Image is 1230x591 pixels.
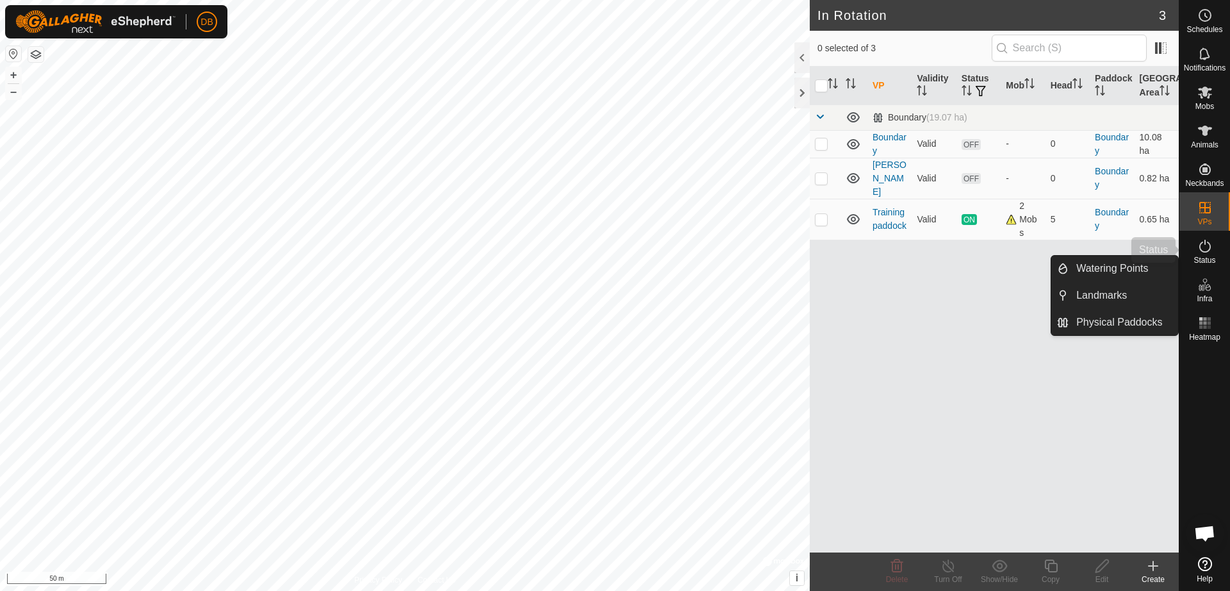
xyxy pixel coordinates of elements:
[28,47,44,62] button: Map Layers
[926,112,967,122] span: (19.07 ha)
[201,15,213,29] span: DB
[912,199,956,240] td: Valid
[1197,295,1212,303] span: Infra
[1051,283,1178,308] li: Landmarks
[1025,574,1076,585] div: Copy
[1024,80,1035,90] p-sorticon: Activate to sort
[1135,130,1179,158] td: 10.08 ha
[956,67,1001,105] th: Status
[790,571,804,585] button: i
[867,67,912,105] th: VP
[1159,6,1166,25] span: 3
[1186,514,1224,553] a: Open chat
[1069,256,1178,281] a: Watering Points
[1095,207,1129,231] a: Boundary
[1090,67,1134,105] th: Paddock
[354,574,402,586] a: Privacy Policy
[873,112,967,123] div: Boundary
[6,46,21,62] button: Reset Map
[1045,130,1090,158] td: 0
[912,67,956,105] th: Validity
[1179,552,1230,588] a: Help
[6,67,21,83] button: +
[828,80,838,90] p-sorticon: Activate to sort
[817,8,1159,23] h2: In Rotation
[873,132,906,156] a: Boundary
[1045,67,1090,105] th: Head
[817,42,992,55] span: 0 selected of 3
[1184,64,1226,72] span: Notifications
[1095,87,1105,97] p-sorticon: Activate to sort
[1095,166,1129,190] a: Boundary
[962,87,972,97] p-sorticon: Activate to sort
[1006,137,1040,151] div: -
[873,160,906,197] a: [PERSON_NAME]
[1051,256,1178,281] li: Watering Points
[1135,199,1179,240] td: 0.65 ha
[962,139,981,150] span: OFF
[886,575,908,584] span: Delete
[974,574,1025,585] div: Show/Hide
[1045,158,1090,199] td: 0
[912,158,956,199] td: Valid
[1069,310,1178,335] a: Physical Paddocks
[1076,315,1162,330] span: Physical Paddocks
[1095,132,1129,156] a: Boundary
[15,10,176,33] img: Gallagher Logo
[846,80,856,90] p-sorticon: Activate to sort
[992,35,1147,62] input: Search (S)
[922,574,974,585] div: Turn Off
[962,173,981,184] span: OFF
[796,572,798,583] span: i
[1069,283,1178,308] a: Landmarks
[1072,80,1083,90] p-sorticon: Activate to sort
[1185,179,1224,187] span: Neckbands
[1135,67,1179,105] th: [GEOGRAPHIC_DATA] Area
[1051,310,1178,335] li: Physical Paddocks
[1191,141,1218,149] span: Animals
[1076,574,1127,585] div: Edit
[1127,574,1179,585] div: Create
[1186,26,1222,33] span: Schedules
[917,87,927,97] p-sorticon: Activate to sort
[1006,199,1040,240] div: 2 Mobs
[1193,256,1215,264] span: Status
[1197,218,1211,226] span: VPs
[1197,575,1213,583] span: Help
[6,84,21,99] button: –
[1076,261,1148,276] span: Watering Points
[962,214,977,225] span: ON
[912,130,956,158] td: Valid
[1076,288,1127,303] span: Landmarks
[1006,172,1040,185] div: -
[1189,333,1220,341] span: Heatmap
[1045,199,1090,240] td: 5
[873,207,906,231] a: Training paddock
[418,574,455,586] a: Contact Us
[1001,67,1045,105] th: Mob
[1135,158,1179,199] td: 0.82 ha
[1195,103,1214,110] span: Mobs
[1160,87,1170,97] p-sorticon: Activate to sort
